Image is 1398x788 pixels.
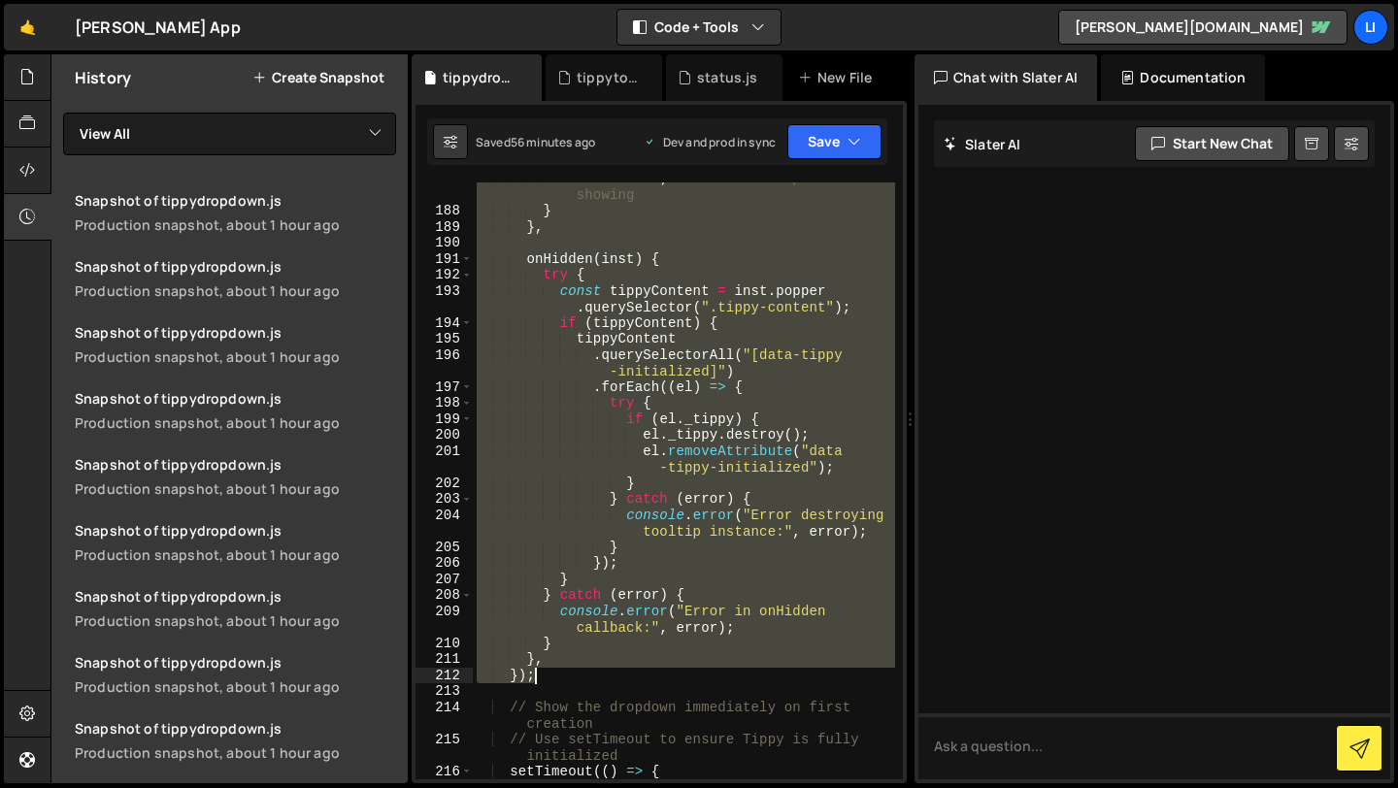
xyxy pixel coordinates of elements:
[644,134,776,150] div: Dev and prod in sync
[1058,10,1348,45] a: [PERSON_NAME][DOMAIN_NAME]
[416,555,473,572] div: 206
[511,134,595,150] div: 56 minutes ago
[416,379,473,396] div: 197
[416,476,473,492] div: 202
[416,411,473,428] div: 199
[416,604,473,636] div: 209
[1135,126,1289,161] button: Start new chat
[252,70,384,85] button: Create Snapshot
[63,378,408,443] a: Snapshot of tippydropdown.js Production snapshot, about 1 hour ago
[75,479,396,498] div: Production snapshot, about 1 hour ago
[416,219,473,236] div: 189
[577,68,639,87] div: tippytooltip.js
[75,413,396,432] div: Production snapshot, about 1 hour ago
[416,251,473,268] div: 191
[416,235,473,251] div: 190
[63,575,408,641] a: Snapshot of tippydropdown.js Production snapshot, about 1 hour ago
[1101,54,1265,101] div: Documentation
[75,215,396,234] div: Production snapshot, about 1 hour ago
[416,443,473,476] div: 201
[4,4,51,50] a: 🤙
[617,10,781,45] button: Code + Tools
[416,636,473,652] div: 210
[63,246,408,312] a: Snapshot of tippydropdown.js Production snapshot, about 1 hour ago
[443,68,518,87] div: tippydropdown.js
[416,540,473,556] div: 205
[75,545,396,564] div: Production snapshot, about 1 hour ago
[75,653,396,672] div: Snapshot of tippydropdown.js
[63,707,408,773] a: Snapshot of tippydropdown.js Production snapshot, about 1 hour ago
[75,455,396,474] div: Snapshot of tippydropdown.js
[75,677,396,696] div: Production snapshot, about 1 hour ago
[416,171,473,203] div: 187
[416,267,473,283] div: 192
[476,134,595,150] div: Saved
[915,54,1097,101] div: Chat with Slater AI
[416,683,473,700] div: 213
[75,191,396,210] div: Snapshot of tippydropdown.js
[63,312,408,378] a: Snapshot of tippydropdown.js Production snapshot, about 1 hour ago
[416,283,473,315] div: 193
[416,587,473,604] div: 208
[416,668,473,684] div: 212
[63,443,408,509] a: Snapshot of tippydropdown.js Production snapshot, about 1 hour ago
[75,389,396,408] div: Snapshot of tippydropdown.js
[416,347,473,379] div: 196
[416,764,473,780] div: 216
[416,315,473,332] div: 194
[75,16,241,39] div: [PERSON_NAME] App
[416,651,473,668] div: 211
[416,732,473,764] div: 215
[416,572,473,588] div: 207
[75,347,396,366] div: Production snapshot, about 1 hour ago
[63,641,408,707] a: Snapshot of tippydropdown.js Production snapshot, about 1 hour ago
[416,508,473,540] div: 204
[416,427,473,443] div: 200
[63,509,408,575] a: Snapshot of tippydropdown.js Production snapshot, about 1 hour ago
[416,203,473,219] div: 188
[75,611,396,630] div: Production snapshot, about 1 hour ago
[416,331,473,347] div: 195
[416,491,473,508] div: 203
[416,700,473,732] div: 214
[1353,10,1388,45] a: Li
[944,135,1021,153] h2: Slater AI
[75,67,131,88] h2: History
[75,743,396,762] div: Production snapshot, about 1 hour ago
[75,257,396,276] div: Snapshot of tippydropdown.js
[75,281,396,300] div: Production snapshot, about 1 hour ago
[75,521,396,540] div: Snapshot of tippydropdown.js
[63,180,408,246] a: Snapshot of tippydropdown.js Production snapshot, about 1 hour ago
[787,124,882,159] button: Save
[416,395,473,411] div: 198
[697,68,757,87] div: status.js
[75,323,396,342] div: Snapshot of tippydropdown.js
[75,719,396,738] div: Snapshot of tippydropdown.js
[798,68,880,87] div: New File
[75,587,396,606] div: Snapshot of tippydropdown.js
